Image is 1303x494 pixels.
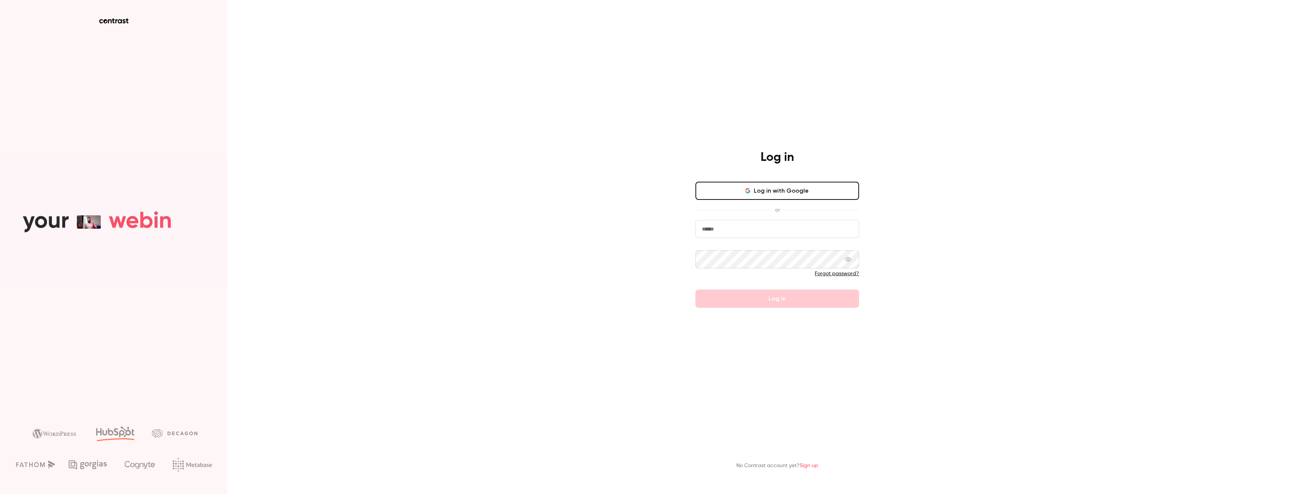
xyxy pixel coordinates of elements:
[815,271,859,276] a: Forgot password?
[800,463,818,468] a: Sign up
[771,206,784,214] span: or
[761,150,794,165] h4: Log in
[152,429,197,437] img: decagon
[736,462,818,470] p: No Contrast account yet?
[695,182,859,200] button: Log in with Google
